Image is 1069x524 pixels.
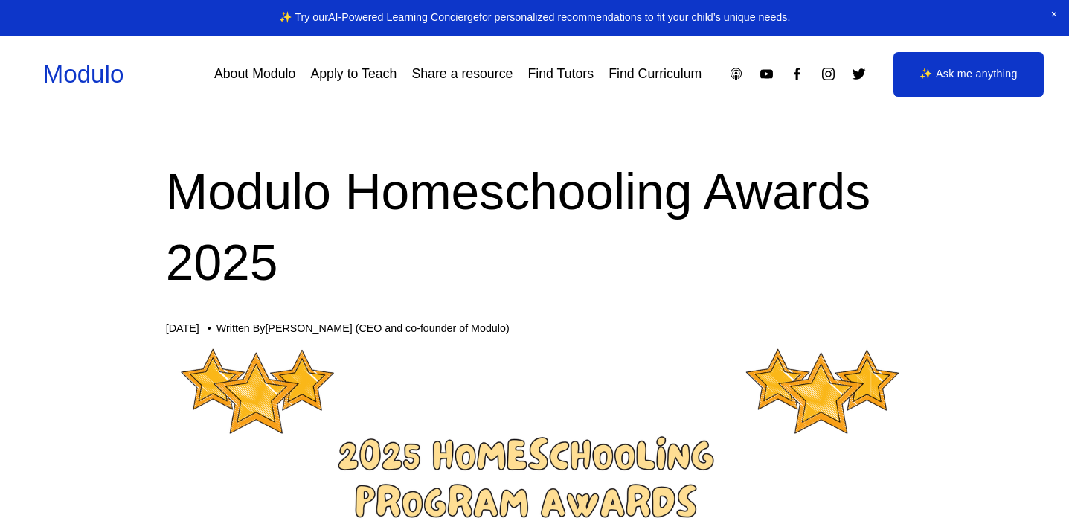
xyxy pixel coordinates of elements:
[527,61,594,87] a: Find Tutors
[851,66,867,82] a: Twitter
[411,61,513,87] a: Share a resource
[821,66,836,82] a: Instagram
[265,322,509,334] a: [PERSON_NAME] (CEO and co-founder of Modulo)
[789,66,805,82] a: Facebook
[328,11,479,23] a: AI-Powered Learning Concierge
[759,66,774,82] a: YouTube
[893,52,1044,97] a: ✨ Ask me anything
[214,61,295,87] a: About Modulo
[216,322,510,335] div: Written By
[166,322,199,334] span: [DATE]
[609,61,702,87] a: Find Curriculum
[42,60,123,88] a: Modulo
[728,66,744,82] a: Apple Podcasts
[166,157,904,298] h1: Modulo Homeschooling Awards 2025
[310,61,397,87] a: Apply to Teach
